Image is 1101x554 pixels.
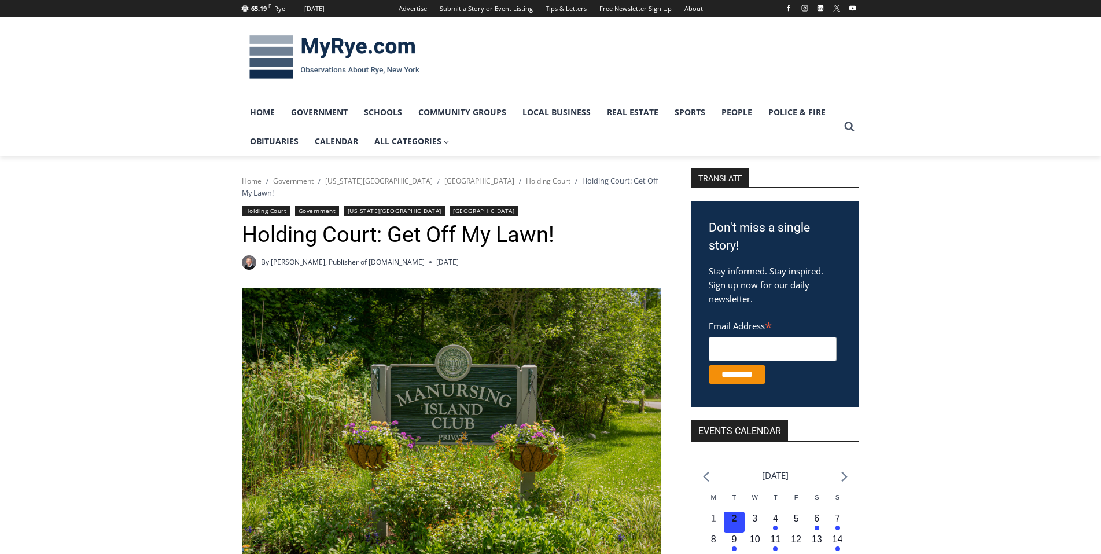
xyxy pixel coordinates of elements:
[242,98,839,156] nav: Primary Navigation
[745,512,765,533] button: 3
[765,512,786,533] button: 4 Has events
[830,1,844,15] a: X
[304,3,325,14] div: [DATE]
[773,513,778,523] time: 4
[703,533,724,553] button: 8
[599,98,667,127] a: Real Estate
[713,98,760,127] a: People
[295,206,339,216] a: Government
[307,127,366,156] a: Calendar
[773,546,778,551] em: Has events
[770,534,780,544] time: 11
[436,256,459,267] time: [DATE]
[786,512,807,533] button: 5
[833,534,843,544] time: 14
[709,314,837,335] label: Email Address
[814,513,819,523] time: 6
[711,513,716,523] time: 1
[812,534,822,544] time: 13
[691,420,788,441] h2: Events Calendar
[827,512,848,533] button: 7 Has events
[732,546,737,551] em: Has events
[242,27,427,87] img: MyRye.com
[242,127,307,156] a: Obituaries
[242,176,262,186] a: Home
[251,4,267,13] span: 65.19
[274,3,285,14] div: Rye
[242,175,661,199] nav: Breadcrumbs
[271,257,425,267] a: [PERSON_NAME], Publisher of [DOMAIN_NAME]
[752,494,757,501] span: W
[703,471,709,482] a: Previous month
[765,533,786,553] button: 11 Has events
[691,168,749,187] strong: TRANSLATE
[410,98,514,127] a: Community Groups
[835,526,840,530] em: Has events
[266,177,268,185] span: /
[711,534,716,544] time: 8
[519,177,521,185] span: /
[261,256,269,267] span: By
[344,206,445,216] a: [US_STATE][GEOGRAPHIC_DATA]
[444,176,514,186] a: [GEOGRAPHIC_DATA]
[841,471,848,482] a: Next month
[791,534,801,544] time: 12
[760,98,834,127] a: Police & Fire
[731,513,737,523] time: 2
[242,175,658,197] span: Holding Court: Get Off My Lawn!
[807,533,827,553] button: 13
[846,1,860,15] a: YouTube
[437,177,440,185] span: /
[762,468,789,483] li: [DATE]
[242,98,283,127] a: Home
[794,494,798,501] span: F
[786,493,807,512] div: Friday
[835,494,839,501] span: S
[835,513,840,523] time: 7
[526,176,570,186] a: Holding Court
[786,533,807,553] button: 12
[839,116,860,137] button: View Search Form
[366,127,458,156] a: All Categories
[724,512,745,533] button: 2
[268,2,271,9] span: F
[283,98,356,127] a: Government
[514,98,599,127] a: Local Business
[798,1,812,15] a: Instagram
[242,255,256,270] a: Author image
[703,493,724,512] div: Monday
[356,98,410,127] a: Schools
[782,1,796,15] a: Facebook
[807,493,827,512] div: Saturday
[774,494,778,501] span: T
[815,526,819,530] em: Has events
[709,264,842,306] p: Stay informed. Stay inspired. Sign up now for our daily newsletter.
[724,493,745,512] div: Tuesday
[752,513,757,523] time: 3
[827,493,848,512] div: Sunday
[835,546,840,551] em: Has events
[732,494,737,501] span: T
[807,512,827,533] button: 6 Has events
[242,206,290,216] a: Holding Court
[711,494,716,501] span: M
[765,493,786,512] div: Thursday
[374,135,450,148] span: All Categories
[815,494,819,501] span: S
[667,98,713,127] a: Sports
[325,176,433,186] a: [US_STATE][GEOGRAPHIC_DATA]
[794,513,799,523] time: 5
[750,534,760,544] time: 10
[703,512,724,533] button: 1
[745,533,765,553] button: 10
[318,177,321,185] span: /
[273,176,314,186] a: Government
[827,533,848,553] button: 14 Has events
[242,222,661,248] h1: Holding Court: Get Off My Lawn!
[724,533,745,553] button: 9 Has events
